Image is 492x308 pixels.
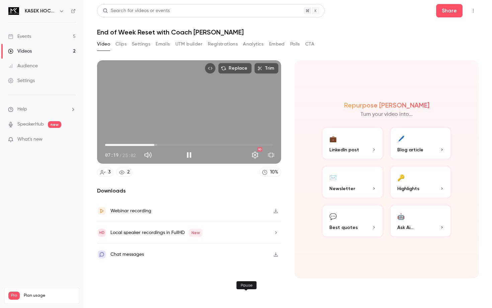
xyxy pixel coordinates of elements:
button: UTM builder [175,39,202,50]
div: Events [8,33,31,40]
div: Local speaker recordings in FullHD [110,229,202,237]
button: Exit full screen [264,148,278,162]
div: Search for videos or events [103,7,170,14]
div: 💬 [329,211,337,221]
span: Ask Ai... [397,224,413,231]
button: Settings [132,39,150,50]
img: KASEK HOCKEY [8,6,19,16]
div: 🖊️ [397,133,405,144]
h6: KASEK HOCKEY [25,8,56,14]
button: Embed video [205,63,216,74]
button: ✉️Newsletter [321,165,384,199]
div: 10 % [270,169,278,176]
button: Pause [182,148,196,162]
span: / [119,152,122,159]
span: 07:19 [105,152,118,159]
div: 🤖 [397,211,405,221]
button: Video [97,39,110,50]
span: What's new [17,136,43,143]
span: Plan usage [24,293,75,298]
span: New [189,229,202,237]
button: 🤖Ask Ai... [389,204,452,238]
button: Polls [290,39,300,50]
button: Clips [115,39,127,50]
button: Top Bar Actions [468,5,479,16]
span: Highlights [397,185,419,192]
div: Webinar recording [110,207,151,215]
div: Settings [8,77,35,84]
button: Replace [218,63,252,74]
div: 07:19 [105,152,136,159]
a: SpeakerHub [17,121,44,128]
div: Chat messages [110,250,144,258]
span: Blog article [397,146,423,153]
h2: Downloads [97,187,281,195]
div: HD [257,147,262,151]
button: Registrations [208,39,238,50]
button: 🖊️Blog article [389,127,452,160]
a: 3 [97,168,113,177]
span: LinkedIn post [329,146,359,153]
h1: End of Week Reset with Coach [PERSON_NAME] [97,28,479,36]
button: 🔑Highlights [389,165,452,199]
button: Trim [254,63,278,74]
span: Best quotes [329,224,358,231]
button: 💼LinkedIn post [321,127,384,160]
a: 2 [116,168,133,177]
p: Turn your video into... [360,110,413,119]
h2: Repurpose [PERSON_NAME] [344,101,429,109]
span: Pro [8,292,20,300]
span: Help [17,106,27,113]
span: Newsletter [329,185,355,192]
div: Audience [8,63,38,69]
button: Embed [269,39,285,50]
a: 10% [259,168,281,177]
button: CTA [305,39,314,50]
button: Emails [156,39,170,50]
button: Mute [141,148,155,162]
div: 💼 [329,133,337,144]
div: Pause [237,281,257,289]
button: Settings [248,148,262,162]
div: 2 [127,169,130,176]
button: 💬Best quotes [321,204,384,238]
button: Share [436,4,463,17]
div: Videos [8,48,32,55]
span: 25:02 [122,152,136,159]
div: ✉️ [329,172,337,182]
div: 🔑 [397,172,405,182]
button: Analytics [243,39,264,50]
span: new [48,121,61,128]
li: help-dropdown-opener [8,106,76,113]
div: 3 [108,169,110,176]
